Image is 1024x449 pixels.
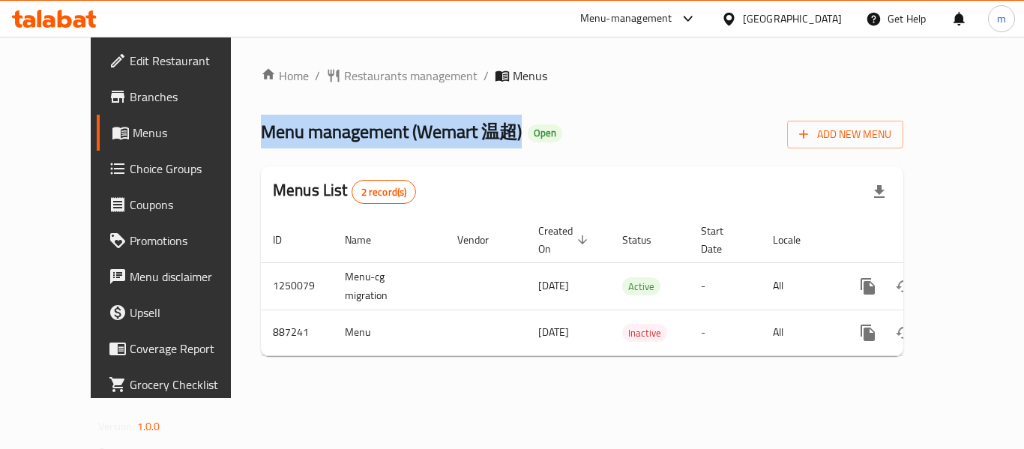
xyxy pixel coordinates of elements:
[622,325,667,342] span: Inactive
[333,310,445,355] td: Menu
[622,324,667,342] div: Inactive
[538,276,569,295] span: [DATE]
[130,340,250,358] span: Coverage Report
[273,231,301,249] span: ID
[484,67,489,85] li: /
[133,124,250,142] span: Menus
[457,231,508,249] span: Vendor
[689,262,761,310] td: -
[528,127,562,139] span: Open
[130,160,250,178] span: Choice Groups
[261,67,309,85] a: Home
[98,417,135,436] span: Version:
[622,278,660,295] span: Active
[761,310,838,355] td: All
[799,125,891,144] span: Add New Menu
[513,67,547,85] span: Menus
[997,10,1006,27] span: m
[773,231,820,249] span: Locale
[333,262,445,310] td: Menu-cg migration
[352,185,416,199] span: 2 record(s)
[345,231,391,249] span: Name
[137,417,160,436] span: 1.0.0
[886,268,922,304] button: Change Status
[761,262,838,310] td: All
[580,10,672,28] div: Menu-management
[622,231,671,249] span: Status
[861,174,897,210] div: Export file
[850,315,886,351] button: more
[886,315,922,351] button: Change Status
[743,10,842,27] div: [GEOGRAPHIC_DATA]
[344,67,478,85] span: Restaurants management
[130,232,250,250] span: Promotions
[538,322,569,342] span: [DATE]
[97,331,262,367] a: Coverage Report
[787,121,903,148] button: Add New Menu
[261,262,333,310] td: 1250079
[97,187,262,223] a: Coupons
[130,88,250,106] span: Branches
[622,277,660,295] div: Active
[850,268,886,304] button: more
[97,295,262,331] a: Upsell
[261,310,333,355] td: 887241
[97,151,262,187] a: Choice Groups
[130,52,250,70] span: Edit Restaurant
[97,115,262,151] a: Menus
[97,223,262,259] a: Promotions
[689,310,761,355] td: -
[352,180,417,204] div: Total records count
[97,367,262,403] a: Grocery Checklist
[273,179,416,204] h2: Menus List
[538,222,592,258] span: Created On
[97,259,262,295] a: Menu disclaimer
[315,67,320,85] li: /
[326,67,478,85] a: Restaurants management
[97,79,262,115] a: Branches
[261,67,903,85] nav: breadcrumb
[701,222,743,258] span: Start Date
[130,304,250,322] span: Upsell
[130,376,250,394] span: Grocery Checklist
[261,115,522,148] span: Menu management ( Wemart 温超 )
[130,196,250,214] span: Coupons
[261,217,1006,356] table: enhanced table
[97,43,262,79] a: Edit Restaurant
[130,268,250,286] span: Menu disclaimer
[838,217,1006,263] th: Actions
